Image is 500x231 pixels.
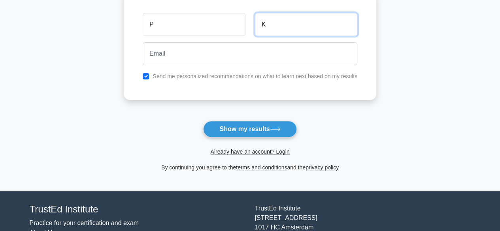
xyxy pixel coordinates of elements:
input: Last name [255,13,357,36]
a: privacy policy [306,164,339,171]
input: First name [143,13,245,36]
a: Already have an account? Login [210,148,289,155]
h4: TrustEd Institute [30,204,245,215]
button: Show my results [203,121,296,137]
a: terms and conditions [236,164,287,171]
a: Practice for your certification and exam [30,220,139,226]
input: Email [143,42,357,65]
label: Send me personalized recommendations on what to learn next based on my results [153,73,357,79]
div: By continuing you agree to the and the [119,163,381,172]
